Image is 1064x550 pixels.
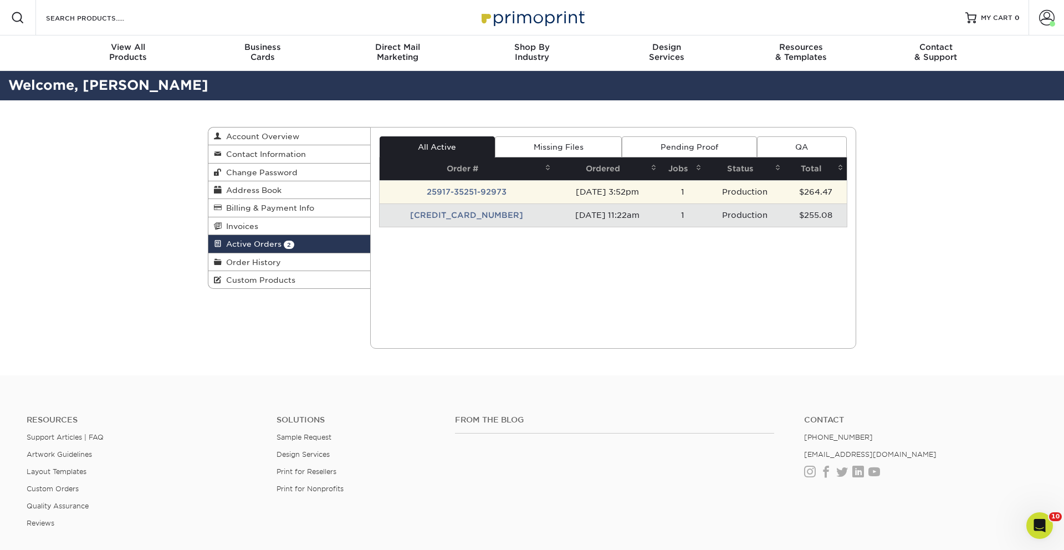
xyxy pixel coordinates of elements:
td: $255.08 [784,203,847,227]
a: Address Book [208,181,370,199]
th: Status [705,157,785,180]
a: BusinessCards [196,35,330,71]
div: Marketing [330,42,465,62]
a: [EMAIL_ADDRESS][DOMAIN_NAME] [804,450,937,459]
span: Contact [868,42,1003,52]
a: Resources& Templates [734,35,868,71]
span: 2 [284,241,294,249]
img: Primoprint [477,6,587,29]
td: [DATE] 3:52pm [554,180,661,203]
td: 25917-35251-92973 [380,180,554,203]
input: SEARCH PRODUCTS..... [45,11,153,24]
span: Account Overview [222,132,299,141]
a: Design Services [277,450,330,459]
a: Print for Nonprofits [277,485,344,493]
span: Active Orders [222,240,282,248]
div: & Support [868,42,1003,62]
a: Reviews [27,519,54,527]
a: Print for Resellers [277,467,336,476]
a: Artwork Guidelines [27,450,92,459]
span: Design [599,42,734,52]
h4: Resources [27,415,260,425]
a: Custom Orders [27,485,79,493]
a: Missing Files [495,136,622,157]
a: View AllProducts [61,35,196,71]
span: 10 [1049,512,1062,521]
div: Industry [465,42,600,62]
a: Sample Request [277,433,331,441]
a: Order History [208,253,370,271]
td: Production [705,203,785,227]
td: 1 [660,203,704,227]
h4: From the Blog [455,415,775,425]
a: Custom Products [208,271,370,288]
div: & Templates [734,42,868,62]
th: Ordered [554,157,661,180]
td: Production [705,180,785,203]
td: $264.47 [784,180,847,203]
a: All Active [380,136,495,157]
a: Quality Assurance [27,502,89,510]
td: [CREDIT_CARD_NUMBER] [380,203,554,227]
span: Business [196,42,330,52]
span: Address Book [222,186,282,195]
a: Contact [804,415,1037,425]
a: Account Overview [208,128,370,145]
a: [PHONE_NUMBER] [804,433,873,441]
span: Resources [734,42,868,52]
span: Invoices [222,222,258,231]
a: Direct MailMarketing [330,35,465,71]
a: Invoices [208,217,370,235]
span: Change Password [222,168,298,177]
td: 1 [660,180,704,203]
span: Direct Mail [330,42,465,52]
span: Order History [222,258,281,267]
a: Support Articles | FAQ [27,433,104,441]
span: MY CART [981,13,1012,23]
a: QA [757,136,847,157]
a: Layout Templates [27,467,86,476]
span: 0 [1015,14,1020,22]
th: Total [784,157,847,180]
td: [DATE] 11:22am [554,203,661,227]
div: Products [61,42,196,62]
span: Shop By [465,42,600,52]
a: Pending Proof [622,136,756,157]
th: Jobs [660,157,704,180]
span: Billing & Payment Info [222,203,314,212]
div: Services [599,42,734,62]
span: Contact Information [222,150,306,159]
a: Billing & Payment Info [208,199,370,217]
a: Active Orders 2 [208,235,370,253]
span: Custom Products [222,276,295,284]
a: DesignServices [599,35,734,71]
iframe: Intercom live chat [1026,512,1053,539]
a: Contact Information [208,145,370,163]
th: Order # [380,157,554,180]
a: Shop ByIndustry [465,35,600,71]
a: Contact& Support [868,35,1003,71]
span: View All [61,42,196,52]
div: Cards [196,42,330,62]
h4: Solutions [277,415,438,425]
a: Change Password [208,164,370,181]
